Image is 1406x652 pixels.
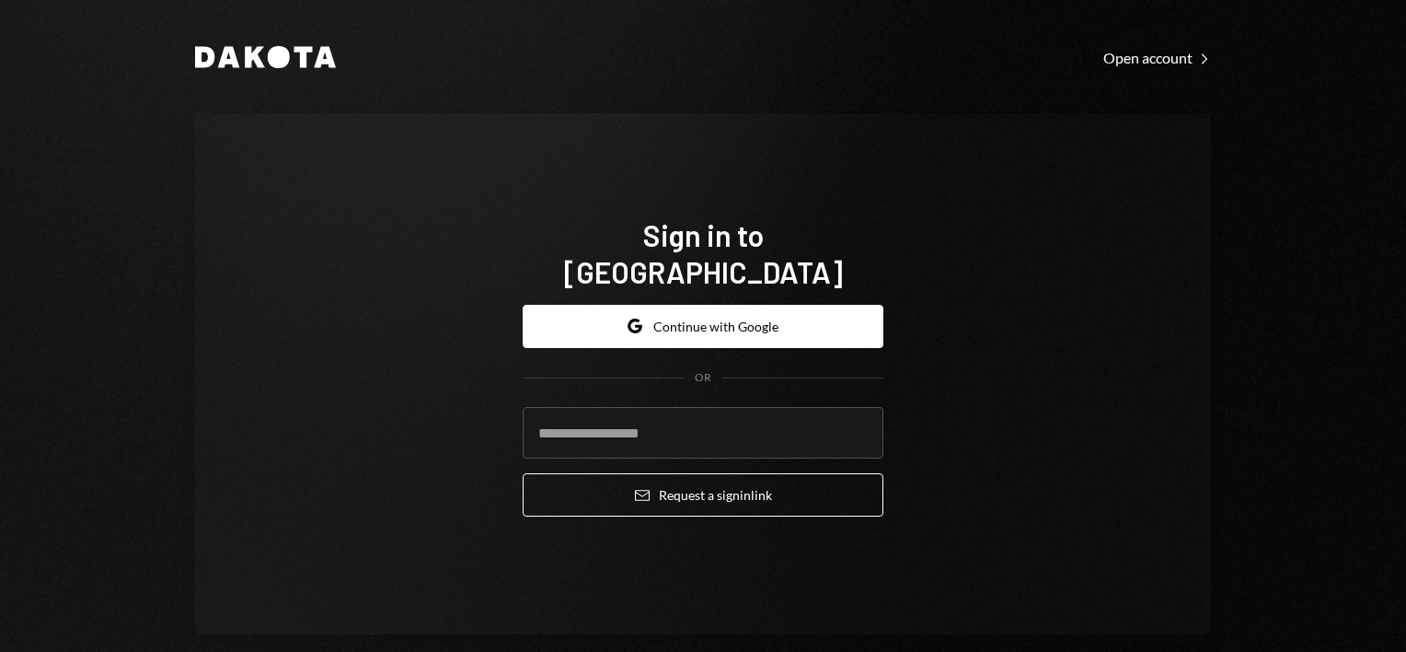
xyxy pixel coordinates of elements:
[695,370,711,386] div: OR
[847,422,869,444] keeper-lock: Open Keeper Popup
[523,473,883,517] button: Request a signinlink
[523,216,883,290] h1: Sign in to [GEOGRAPHIC_DATA]
[1103,47,1211,67] a: Open account
[523,305,883,348] button: Continue with Google
[1103,49,1211,67] div: Open account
